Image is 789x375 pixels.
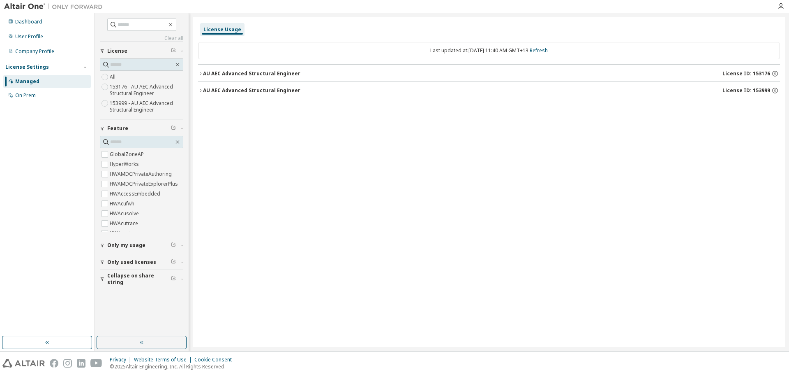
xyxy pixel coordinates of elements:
label: 153999 - AU AEC Advanced Structural Engineer [110,98,183,115]
button: Feature [100,119,183,137]
span: License ID: 153176 [722,70,770,77]
img: linkedin.svg [77,359,85,368]
div: Last updated at: [DATE] 11:40 AM GMT+13 [198,42,780,59]
div: Managed [15,78,39,85]
div: License Settings [5,64,49,70]
label: HWAcutrace [110,219,140,228]
span: Clear filter [171,276,176,282]
label: HWAMDCPrivateExplorerPlus [110,179,180,189]
div: Company Profile [15,48,54,55]
button: Collapse on share string [100,270,183,288]
div: AU AEC Advanced Structural Engineer [203,70,300,77]
div: Website Terms of Use [134,356,194,363]
span: Collapse on share string [107,273,171,286]
span: License [107,48,127,54]
span: Only my usage [107,242,145,249]
button: Only used licenses [100,253,183,271]
p: © 2025 Altair Engineering, Inc. All Rights Reserved. [110,363,237,370]
img: instagram.svg [63,359,72,368]
img: youtube.svg [90,359,102,368]
span: Clear filter [171,242,176,249]
button: License [100,42,183,60]
img: Altair One [4,2,107,11]
span: Clear filter [171,125,176,132]
label: HyperWorks [110,159,141,169]
span: Clear filter [171,259,176,266]
span: Feature [107,125,128,132]
img: facebook.svg [50,359,58,368]
label: All [110,72,117,82]
div: Cookie Consent [194,356,237,363]
label: HWAcusolve [110,209,141,219]
span: Clear filter [171,48,176,54]
div: Privacy [110,356,134,363]
div: On Prem [15,92,36,99]
a: Refresh [530,47,548,54]
button: AU AEC Advanced Structural EngineerLicense ID: 153176 [198,65,780,83]
a: Clear all [100,35,183,42]
button: AU AEC Advanced Structural EngineerLicense ID: 153999 [198,82,780,100]
label: HWAcufwh [110,199,136,209]
label: GlobalZoneAP [110,149,145,159]
span: Only used licenses [107,259,156,266]
div: User Profile [15,33,43,40]
label: HWAccessEmbedded [110,189,162,199]
button: Only my usage [100,236,183,254]
label: HWAMDCPrivateAuthoring [110,169,173,179]
div: Dashboard [15,19,42,25]
label: 153176 - AU AEC Advanced Structural Engineer [110,82,183,98]
span: License ID: 153999 [722,87,770,94]
img: altair_logo.svg [2,359,45,368]
label: HWAcuview [110,228,138,238]
div: AU AEC Advanced Structural Engineer [203,87,300,94]
div: License Usage [203,26,241,33]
